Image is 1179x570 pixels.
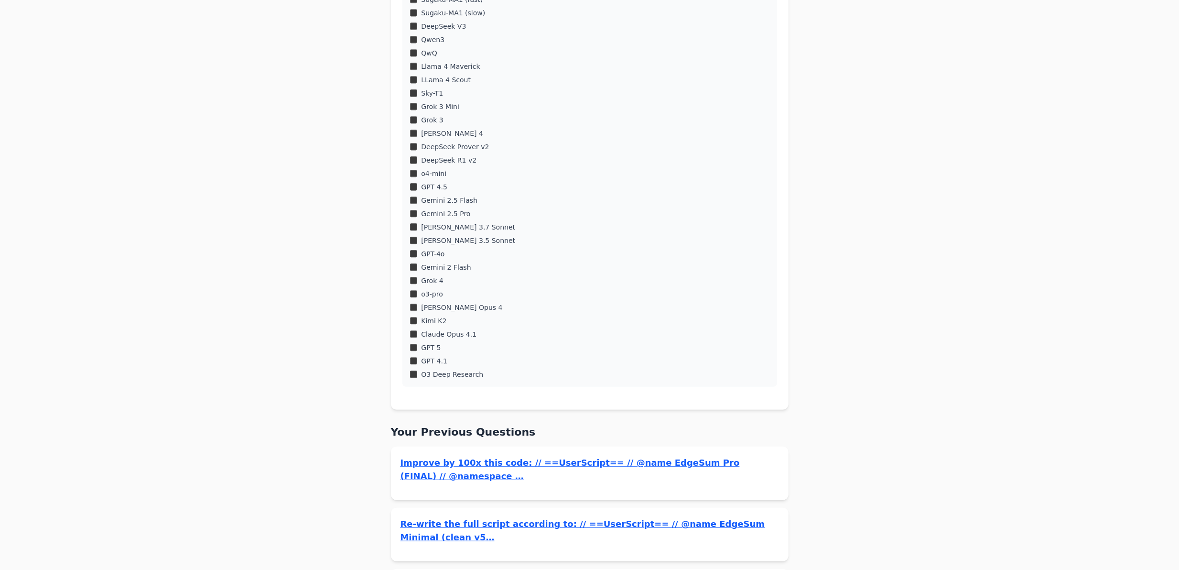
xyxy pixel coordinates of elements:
label: Gemini 2 Flash [421,263,471,272]
label: DeepSeek Prover v2 [421,142,489,152]
label: [PERSON_NAME] 3.5 Sonnet [421,236,515,245]
label: O3 Deep Research [421,370,483,379]
label: DeepSeek V3 [421,22,466,31]
label: Qwen3 [421,35,444,44]
label: [PERSON_NAME] 3.7 Sonnet [421,222,515,232]
a: Re-write the full script according to: // ==UserScript== // @name EdgeSum Minimal (clean v5… [400,517,779,544]
h2: Your Previous Questions [391,425,789,439]
label: Sky-T1 [421,88,443,98]
label: GPT 5 [421,343,441,352]
label: GPT 4.5 [421,182,447,192]
label: LLama 4 Scout [421,75,471,85]
label: DeepSeek R1 v2 [421,155,476,165]
label: Grok 3 [421,115,443,125]
label: Grok 4 [421,276,443,285]
label: [PERSON_NAME] 4 [421,129,483,138]
a: Improve by 100x this code: // ==UserScript== // @name EdgeSum Pro (FINAL) // @namespace … [400,456,779,483]
label: Llama 4 Maverick [421,62,480,71]
label: GPT 4.1 [421,356,447,366]
label: QwQ [421,48,437,58]
label: [PERSON_NAME] Opus 4 [421,303,502,312]
label: Gemini 2.5 Flash [421,196,477,205]
label: GPT-4o [421,249,444,259]
label: Grok 3 Mini [421,102,459,111]
label: Claude Opus 4.1 [421,329,476,339]
label: o4-mini [421,169,446,178]
label: Gemini 2.5 Pro [421,209,470,219]
label: Sugaku-MA1 (slow) [421,8,485,18]
label: o3-pro [421,289,443,299]
label: Kimi K2 [421,316,446,326]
